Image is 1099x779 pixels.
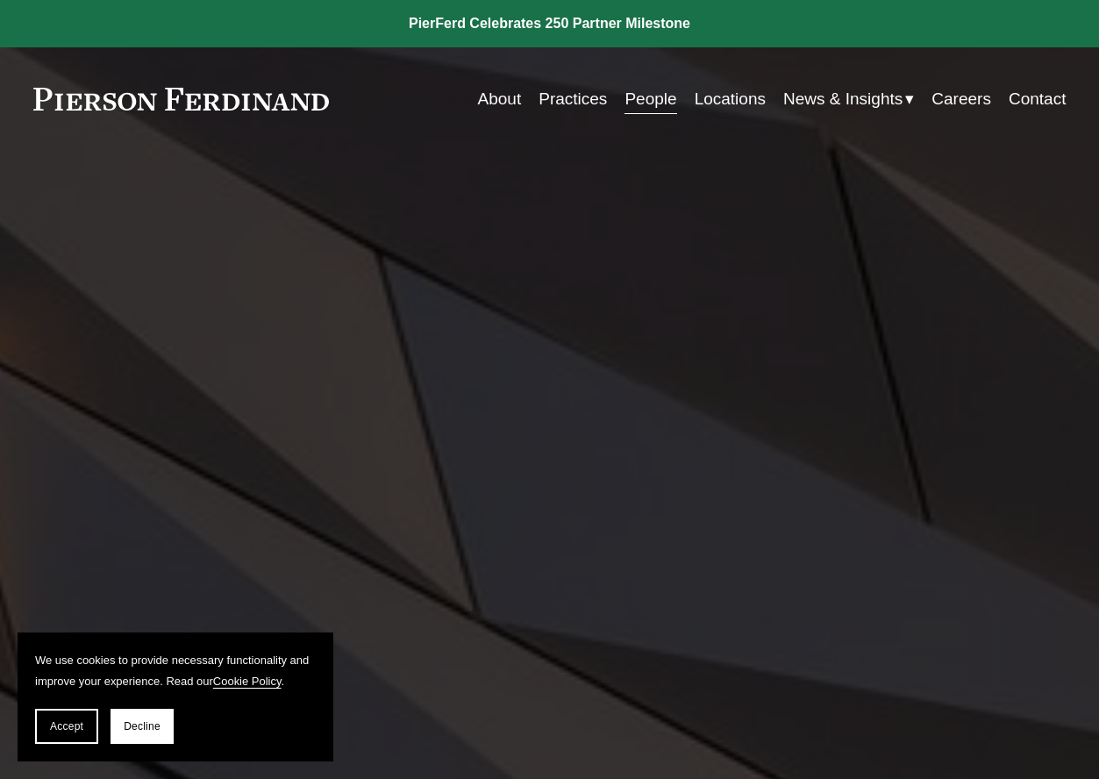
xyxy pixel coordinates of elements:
[478,82,522,116] a: About
[213,675,282,688] a: Cookie Policy
[124,720,161,733] span: Decline
[695,82,766,116] a: Locations
[783,84,903,114] span: News & Insights
[35,709,98,744] button: Accept
[111,709,174,744] button: Decline
[931,82,991,116] a: Careers
[35,650,316,691] p: We use cookies to provide necessary functionality and improve your experience. Read our .
[539,82,607,116] a: Practices
[1009,82,1066,116] a: Contact
[18,632,333,761] section: Cookie banner
[624,82,676,116] a: People
[783,82,914,116] a: folder dropdown
[50,720,83,733] span: Accept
